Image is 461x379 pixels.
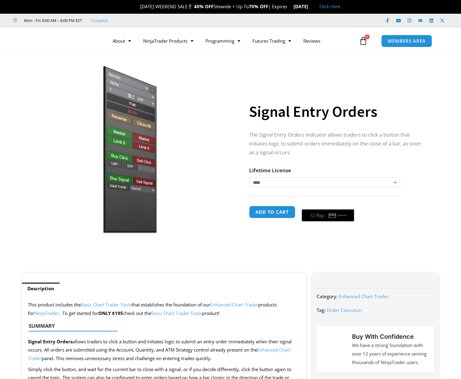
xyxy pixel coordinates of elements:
[249,3,268,9] strong: 70% OFF
[23,17,82,24] span: Mon - Fri: 8:00 AM – 6:00 PM EST
[28,301,300,318] p: This product includes the that establishes the foundation of our products for . To get started for
[107,34,357,48] nav: Menu
[352,341,428,367] p: We have a strong foundation with over 12 years of experience serving thousands of NinjaTrader users.
[246,34,297,48] a: Futures Trading
[23,30,88,52] img: LogoAI | Affordable Indicators – NinjaTrader
[31,65,227,234] img: SignalEntryOrders
[338,213,347,218] text: ••••••
[151,310,202,316] a: Basic Chart Trader Tools
[339,293,389,299] a: Enhanced Chart Trader
[249,101,427,122] h1: Signal Entry Orders
[137,34,199,48] a: NinjaTrader Products
[22,283,60,295] a: Description
[107,34,137,48] a: About
[188,4,192,9] img: 🏌️‍♂️
[249,206,295,218] button: Add to cart
[302,209,354,221] button: Buy with GPay
[365,34,370,39] span: 0
[123,310,220,316] span: check out the product!
[352,332,428,341] h3: Buy With Confidence
[294,3,313,9] strong: [DATE]
[29,323,294,329] h4: Summary
[381,35,432,47] a: MEMBERS AREA
[327,307,362,313] a: Order Execution
[249,131,427,157] p: The Signal Entry Orders indicator allows traders to click a button that initiates logic to submit...
[388,39,426,43] span: MEMBERS AREA
[28,338,300,363] p: allows traders to click a button and initiates logic to submit an entry order immediately when th...
[194,3,213,9] strong: 40% OFF
[199,34,246,48] a: Programming
[323,338,345,360] img: mark thumbs good 43913 | Affordable Indicators – NinjaTrader
[81,302,132,308] a: Basic Chart Trader Tools
[249,167,291,174] label: Lifetime License
[90,17,108,24] a: Trustpilot
[308,4,313,9] img: 🏭
[297,34,326,48] a: Reviews
[98,310,123,316] strong: ONLY $195
[210,302,258,308] a: Enhanced Chart Trader
[135,4,140,9] img: 🎉
[317,293,337,299] span: Category:
[134,3,294,9] span: [DATE] WEEKEND SALE Sitewide + Up To | Expires
[34,310,59,316] a: NinjaTrader
[28,338,72,345] strong: Signal Entry Orders
[350,32,377,50] a: 0
[317,307,326,313] span: Tag:
[319,3,340,9] a: Click Here
[287,4,292,9] img: ⌛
